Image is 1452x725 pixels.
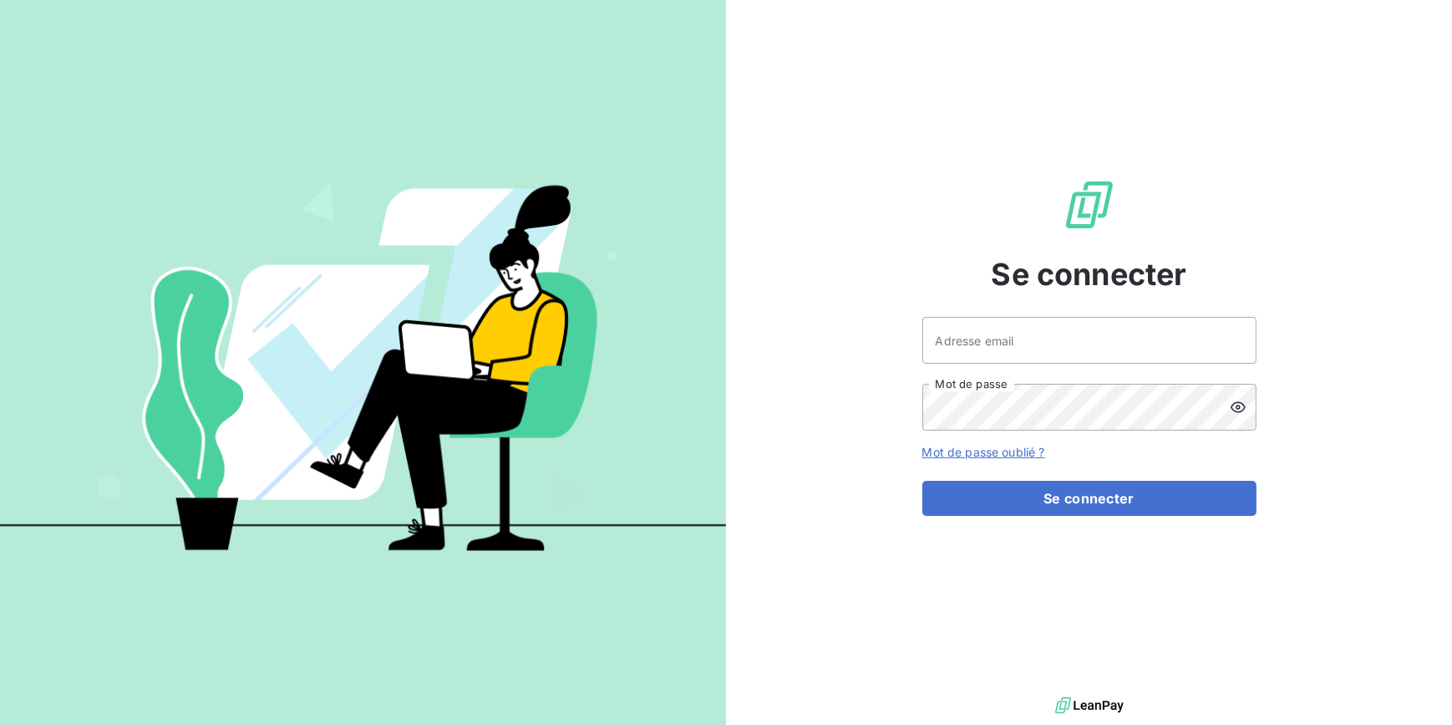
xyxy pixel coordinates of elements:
[992,252,1187,297] span: Se connecter
[922,481,1257,516] button: Se connecter
[922,317,1257,364] input: placeholder
[922,445,1045,459] a: Mot de passe oublié ?
[1063,178,1116,232] img: Logo LeanPay
[1055,693,1124,718] img: logo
